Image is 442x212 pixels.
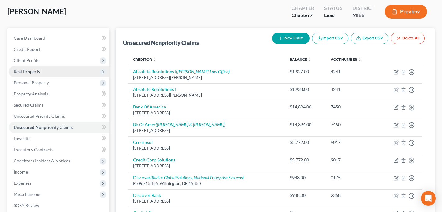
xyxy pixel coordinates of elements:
a: Unsecured Nonpriority Claims [9,122,109,133]
a: Discover(Radius Global Solutions, National Enterprise Systems) [133,175,244,180]
a: Executory Contracts [9,144,109,155]
a: Creditor unfold_more [133,57,156,62]
span: Case Dashboard [14,35,45,41]
div: 9017 [331,157,374,163]
span: Credit Report [14,46,40,52]
div: Open Intercom Messenger [421,191,436,206]
a: Unsecured Priority Claims [9,111,109,122]
div: [STREET_ADDRESS] [133,145,279,151]
div: 7450 [331,104,374,110]
div: Chapter [292,12,314,19]
div: $5,772.00 [290,139,321,145]
span: Lawsuits [14,136,30,141]
a: SOFA Review [9,200,109,211]
button: Import CSV [312,33,348,44]
div: [STREET_ADDRESS][PERSON_NAME] [133,75,279,81]
i: unfold_more [308,58,311,62]
div: $14,894.00 [290,121,321,128]
div: Unsecured Nonpriority Claims [123,39,199,46]
a: Case Dashboard [9,33,109,44]
a: Secured Claims [9,99,109,111]
div: $1,938.00 [290,86,321,92]
div: 2358 [331,192,374,198]
span: Income [14,169,28,174]
a: Balance unfold_more [290,57,311,62]
span: Secured Claims [14,102,43,108]
span: Expenses [14,180,31,186]
a: Export CSV [351,33,388,44]
div: $948.00 [290,174,321,181]
a: Absolute Resolutions I([PERSON_NAME] Law Office) [133,69,230,74]
div: 9017 [331,139,374,145]
a: Crcorpsol [133,139,153,145]
span: Unsecured Nonpriority Claims [14,125,73,130]
div: [STREET_ADDRESS] [133,198,279,204]
div: Status [324,5,342,12]
div: 4241 [331,86,374,92]
a: Bk Of Amer([PERSON_NAME] & [PERSON_NAME]) [133,122,225,127]
a: Discover Bank [133,192,161,198]
div: $1,827.00 [290,68,321,75]
a: Lawsuits [9,133,109,144]
div: [STREET_ADDRESS] [133,128,279,134]
a: Credit Report [9,44,109,55]
div: [STREET_ADDRESS][PERSON_NAME] [133,92,279,98]
button: Preview [385,5,427,19]
div: District [352,5,375,12]
span: Codebtors Insiders & Notices [14,158,70,163]
i: (Radius Global Solutions, National Enterprise Systems) [150,175,244,180]
div: Lead [324,12,342,19]
div: Chapter [292,5,314,12]
a: Absolute Resolutions I [133,86,176,92]
div: [STREET_ADDRESS] [133,110,279,116]
i: ([PERSON_NAME] & [PERSON_NAME]) [156,122,225,127]
button: New Claim [272,33,310,44]
span: Client Profile [14,58,39,63]
div: 4241 [331,68,374,75]
a: Credit Corp Solutions [133,157,175,162]
span: 7 [310,12,313,18]
div: $5,772.00 [290,157,321,163]
span: Property Analysis [14,91,48,96]
i: unfold_more [358,58,362,62]
div: 0175 [331,174,374,181]
div: [STREET_ADDRESS] [133,163,279,169]
div: $948.00 [290,192,321,198]
span: SOFA Review [14,203,39,208]
span: Real Property [14,69,40,74]
div: 7450 [331,121,374,128]
a: Property Analysis [9,88,109,99]
a: Bank Of America [133,104,166,109]
a: Acct Number unfold_more [331,57,362,62]
span: [PERSON_NAME] [7,7,66,16]
span: Miscellaneous [14,192,41,197]
span: Unsecured Priority Claims [14,113,65,119]
div: $14,894.00 [290,104,321,110]
div: Po Box15316, Wilmington, DE 19850 [133,181,279,187]
button: Delete All [391,33,425,44]
div: MIEB [352,12,375,19]
i: unfold_more [153,58,156,62]
i: ([PERSON_NAME] Law Office) [176,69,230,74]
span: Personal Property [14,80,49,85]
span: Executory Contracts [14,147,53,152]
